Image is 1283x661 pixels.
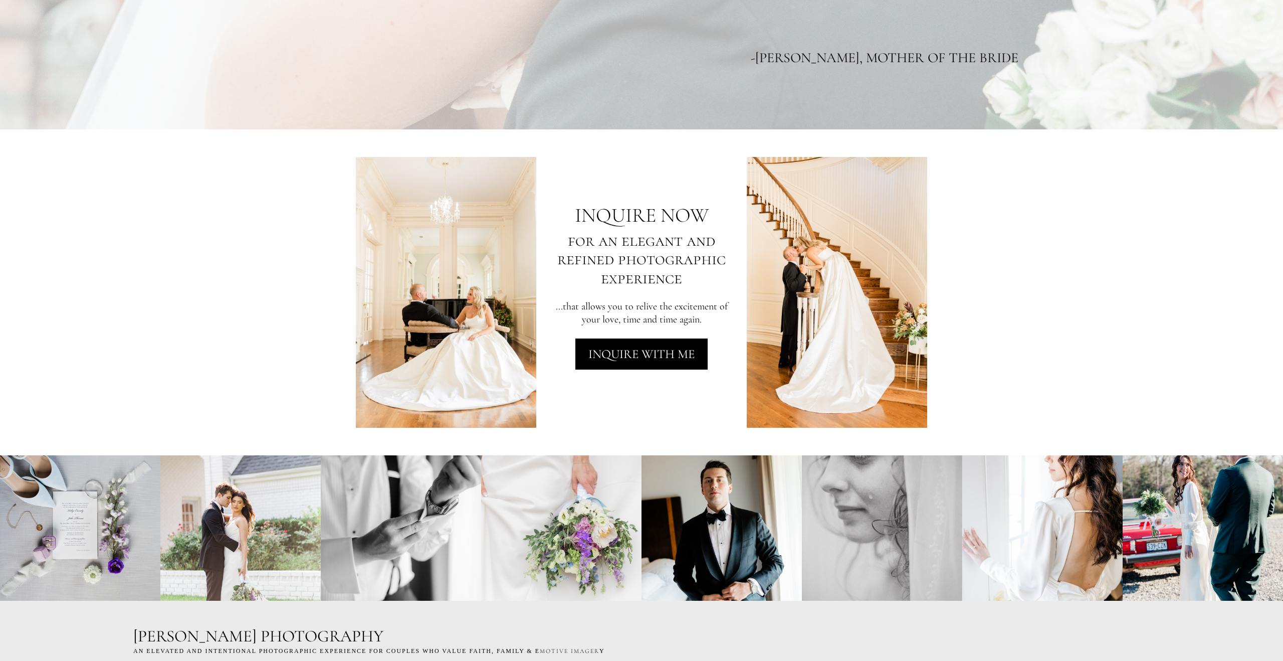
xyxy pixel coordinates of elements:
a: INQUIRE WITH ME [575,339,708,370]
span: motive imager [540,647,599,654]
span: INQUIRE WITH ME [588,347,695,362]
span: AITh, F [473,647,500,654]
h2: An elevated AND intentional Photographic Experience for Couples WHO VALUE F AMILY & e y [133,647,1150,655]
h2: -[PERSON_NAME], MOTHER OF THE BRIDE [265,49,1018,67]
h2: ...that allows you to relive the excitement of your love, time and time again. [546,300,737,326]
span: [PERSON_NAME] PHOTOGRAPHY [133,626,383,646]
span: for an elegant and refined photographic experience [557,230,726,288]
